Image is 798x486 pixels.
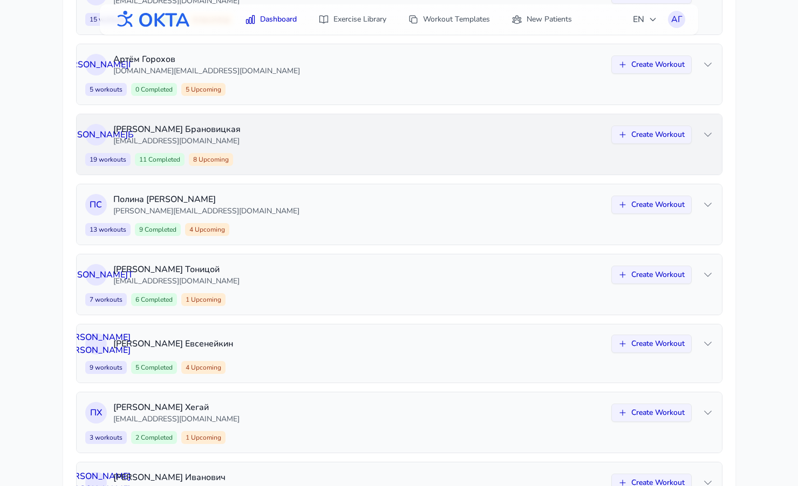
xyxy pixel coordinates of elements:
[58,128,134,141] span: [PERSON_NAME] Б
[90,198,102,211] span: П С
[85,223,131,236] span: 13
[668,11,685,28] button: АГ
[113,276,605,287] p: [EMAIL_ADDRESS][DOMAIN_NAME]
[131,361,177,374] span: 5
[185,223,229,236] span: 4
[189,363,221,372] span: Upcoming
[113,414,605,425] p: [EMAIL_ADDRESS][DOMAIN_NAME]
[113,123,605,136] p: [PERSON_NAME] Брановицкая
[113,136,605,147] p: [EMAIL_ADDRESS][DOMAIN_NAME]
[85,153,131,166] span: 19
[505,10,578,29] a: New Patients
[147,155,180,164] span: Completed
[189,295,221,304] span: Upcoming
[131,431,177,444] span: 2
[113,66,605,77] p: [DOMAIN_NAME][EMAIL_ADDRESS][DOMAIN_NAME]
[113,206,605,217] p: [PERSON_NAME][EMAIL_ADDRESS][DOMAIN_NAME]
[113,401,605,414] p: [PERSON_NAME] Хегай
[135,153,185,166] span: 11
[113,337,605,350] p: [PERSON_NAME] Евсенейкин
[633,13,657,26] span: EN
[181,83,226,96] span: 5
[181,293,226,306] span: 1
[611,55,692,74] button: Create Workout
[611,335,692,353] button: Create Workout
[113,53,605,66] p: Артём Горохов
[139,363,173,372] span: Completed
[113,193,605,206] p: Полина [PERSON_NAME]
[181,431,226,444] span: 1
[189,85,221,94] span: Upcoming
[626,9,664,30] button: EN
[58,268,133,281] span: [PERSON_NAME] Т
[113,471,605,484] p: [PERSON_NAME] Иванович
[59,58,133,71] span: [PERSON_NAME] Г
[611,196,692,214] button: Create Workout
[611,266,692,284] button: Create Workout
[97,225,126,234] span: workouts
[85,361,127,374] span: 9
[189,433,221,442] span: Upcoming
[93,433,122,442] span: workouts
[61,331,131,357] span: [PERSON_NAME] [PERSON_NAME]
[93,363,122,372] span: workouts
[238,10,303,29] a: Dashboard
[143,225,176,234] span: Completed
[401,10,496,29] a: Workout Templates
[139,295,173,304] span: Completed
[113,263,605,276] p: [PERSON_NAME] Тоницой
[189,153,233,166] span: 8
[131,83,177,96] span: 0
[85,83,127,96] span: 5
[97,155,126,164] span: workouts
[181,361,226,374] span: 4
[113,5,190,33] img: OKTA logo
[139,433,173,442] span: Completed
[85,293,127,306] span: 7
[139,85,173,94] span: Completed
[85,431,127,444] span: 3
[135,223,181,236] span: 9
[93,85,122,94] span: workouts
[312,10,393,29] a: Exercise Library
[90,406,102,419] span: П Х
[93,295,122,304] span: workouts
[197,155,229,164] span: Upcoming
[131,293,177,306] span: 6
[611,126,692,144] button: Create Workout
[611,404,692,422] button: Create Workout
[193,225,225,234] span: Upcoming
